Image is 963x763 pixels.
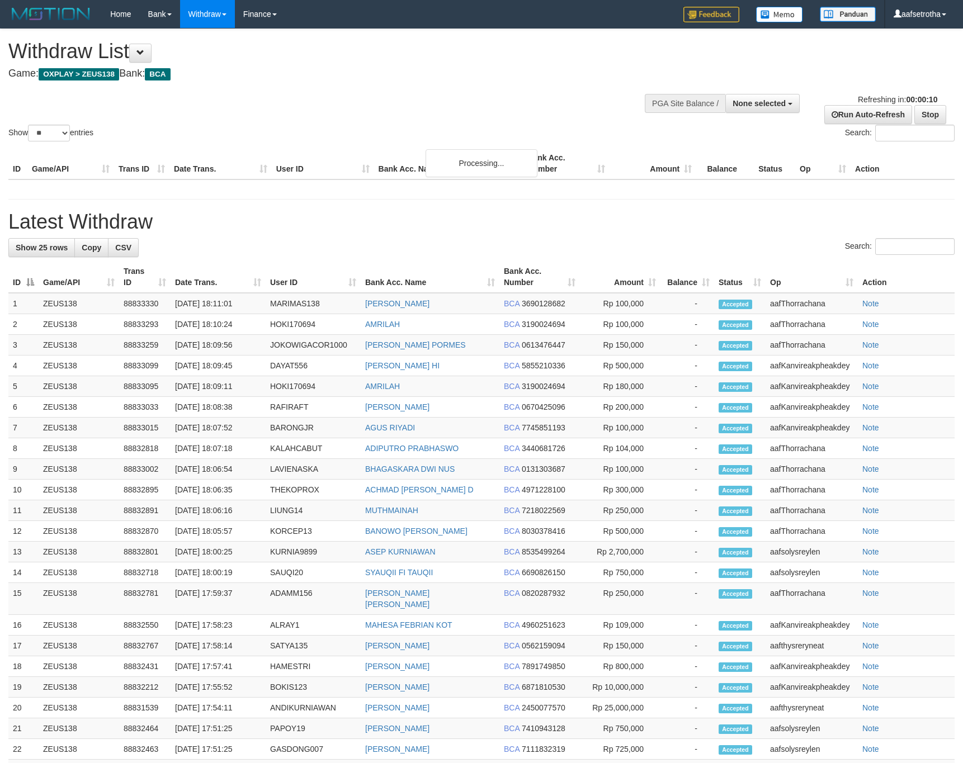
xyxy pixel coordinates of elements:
span: BCA [145,68,170,80]
td: [DATE] 18:06:54 [171,459,266,480]
td: [DATE] 18:10:24 [171,314,266,335]
td: - [660,356,714,376]
span: BCA [504,299,520,308]
td: SATYA135 [266,636,361,656]
td: Rp 100,000 [580,418,660,438]
td: LIUNG14 [266,500,361,521]
td: ZEUS138 [39,656,119,677]
td: [DATE] 17:58:14 [171,636,266,656]
th: Status: activate to sort column ascending [714,261,766,293]
span: Copy 3190024694 to clipboard [522,320,565,329]
img: MOTION_logo.png [8,6,93,22]
span: Copy 3690128682 to clipboard [522,299,565,308]
span: Show 25 rows [16,243,68,252]
td: aafThorrachana [766,500,858,521]
span: Copy 0670425096 to clipboard [522,402,565,411]
td: Rp 109,000 [580,615,660,636]
td: [DATE] 17:58:23 [171,615,266,636]
td: 14 [8,562,39,583]
span: Copy 3440681726 to clipboard [522,444,565,453]
a: [PERSON_NAME] [365,703,429,712]
td: KALAHCABUT [266,438,361,459]
a: Note [862,703,879,712]
td: KORCEP13 [266,521,361,542]
td: 88832801 [119,542,171,562]
label: Show entries [8,125,93,141]
span: BCA [504,547,520,556]
a: Note [862,361,879,370]
a: [PERSON_NAME] PORMES [365,340,466,349]
td: 15 [8,583,39,615]
a: Note [862,423,879,432]
td: BOKIS123 [266,677,361,698]
td: [DATE] 18:09:56 [171,335,266,356]
td: aafThorrachana [766,335,858,356]
a: Show 25 rows [8,238,75,257]
span: Accepted [719,465,752,475]
td: Rp 2,700,000 [580,542,660,562]
th: Bank Acc. Name [374,148,523,179]
td: RAFIRAFT [266,397,361,418]
a: Note [862,340,879,349]
span: BCA [504,662,520,671]
td: 18 [8,656,39,677]
th: Action [858,261,955,293]
label: Search: [845,125,955,141]
a: [PERSON_NAME] [365,683,429,691]
th: Bank Acc. Number: activate to sort column ascending [499,261,580,293]
td: 9 [8,459,39,480]
span: Refreshing in: [858,95,937,104]
span: OXPLAY > ZEUS138 [39,68,119,80]
td: Rp 104,000 [580,438,660,459]
span: Accepted [719,403,752,413]
span: BCA [504,589,520,598]
a: MUTHMAINAH [365,506,418,515]
a: ASEP KURNIAWAN [365,547,436,556]
span: Accepted [719,568,752,578]
td: THEKOPROX [266,480,361,500]
span: Copy [82,243,101,252]
span: BCA [504,506,520,515]
span: BCA [504,527,520,535]
a: Note [862,465,879,473]
a: [PERSON_NAME] HI [365,361,440,370]
td: 88833293 [119,314,171,335]
span: Accepted [719,486,752,495]
td: [DATE] 18:08:38 [171,397,266,418]
td: ZEUS138 [39,480,119,500]
td: ALRAY1 [266,615,361,636]
span: Copy 8535499264 to clipboard [522,547,565,556]
td: - [660,562,714,583]
a: Note [862,382,879,391]
td: aafsolysreylen [766,542,858,562]
td: Rp 250,000 [580,583,660,615]
td: ZEUS138 [39,397,119,418]
a: AMRILAH [365,382,400,391]
a: Note [862,299,879,308]
button: None selected [725,94,800,113]
a: Note [862,620,879,629]
td: aafThorrachana [766,293,858,314]
a: SYAUQII FI TAUQII [365,568,433,577]
span: BCA [504,568,520,577]
td: ZEUS138 [39,500,119,521]
td: 88833015 [119,418,171,438]
span: BCA [504,620,520,629]
td: - [660,615,714,636]
th: Op: activate to sort column ascending [766,261,858,293]
td: ZEUS138 [39,583,119,615]
td: 88833002 [119,459,171,480]
span: Accepted [719,548,752,557]
span: BCA [504,320,520,329]
td: - [660,418,714,438]
a: [PERSON_NAME] [365,641,429,650]
span: Copy 7745851193 to clipboard [522,423,565,432]
th: Trans ID [114,148,169,179]
td: ADAMM156 [266,583,361,615]
td: ZEUS138 [39,356,119,376]
td: [DATE] 18:05:57 [171,521,266,542]
td: 88832718 [119,562,171,583]
td: aafKanvireakpheakdey [766,615,858,636]
span: Accepted [719,341,752,350]
h4: Game: Bank: [8,68,631,79]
